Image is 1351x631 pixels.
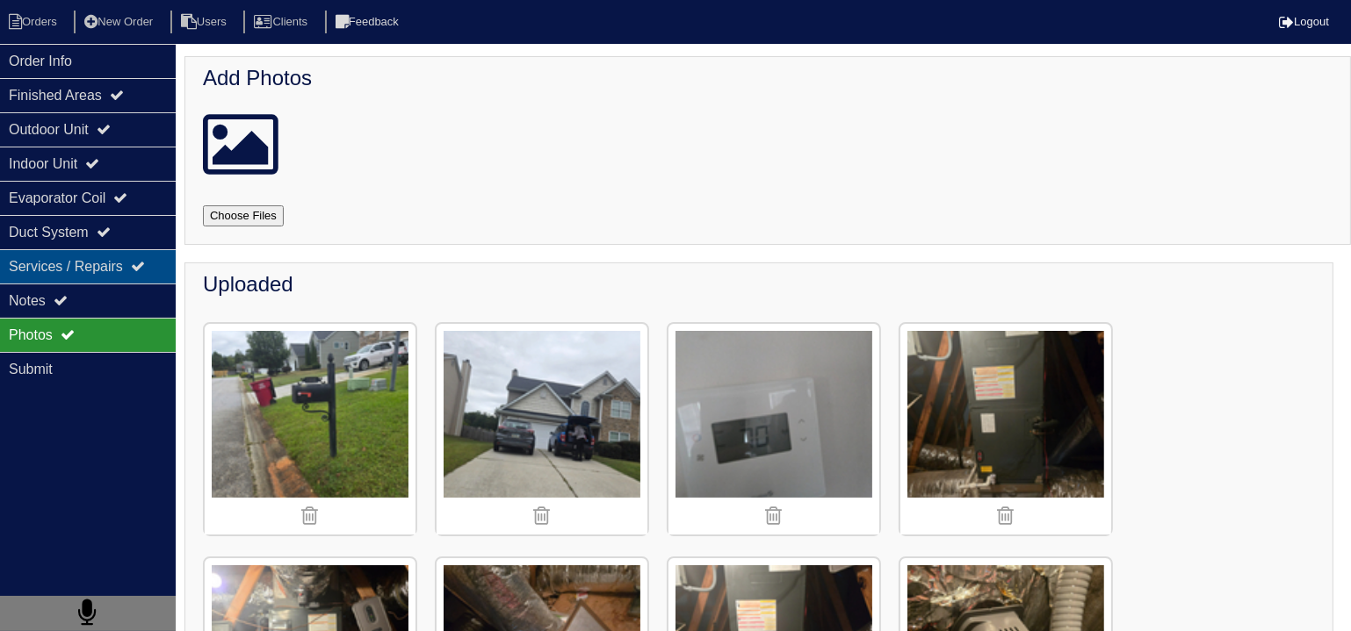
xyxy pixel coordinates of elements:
[900,324,1111,534] img: jwtor2sslyy1bpejwr8hftfhkt57
[1279,15,1329,28] a: Logout
[170,15,241,28] a: Users
[74,11,167,34] li: New Order
[203,66,1341,91] h4: Add Photos
[74,15,167,28] a: New Order
[668,324,879,534] img: a81d94b89ux3vtk5ntuu96uf3u4t
[437,324,647,534] img: kidbjzmjs98ucryag3e8htc6u7n0
[203,272,1324,298] h4: Uploaded
[170,11,241,34] li: Users
[243,11,321,34] li: Clients
[243,15,321,28] a: Clients
[325,11,413,34] li: Feedback
[205,324,415,534] img: g7uemdrn7axuxgdbd3x8v3cdzheg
